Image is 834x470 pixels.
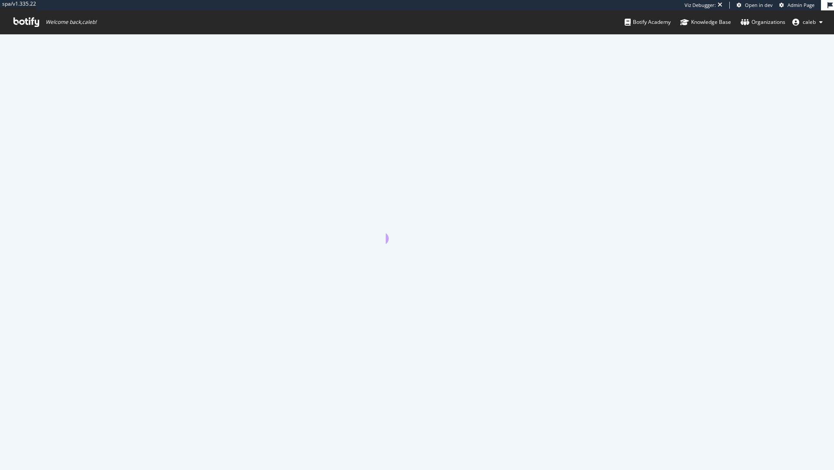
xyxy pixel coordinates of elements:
[680,18,731,26] div: Knowledge Base
[46,19,96,26] span: Welcome back, caleb !
[741,18,785,26] div: Organizations
[741,10,785,34] a: Organizations
[779,2,814,9] a: Admin Page
[785,15,830,29] button: caleb
[745,2,773,8] span: Open in dev
[625,10,671,34] a: Botify Academy
[685,2,716,9] div: Viz Debugger:
[625,18,671,26] div: Botify Academy
[803,18,816,26] span: caleb
[737,2,773,9] a: Open in dev
[680,10,731,34] a: Knowledge Base
[788,2,814,8] span: Admin Page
